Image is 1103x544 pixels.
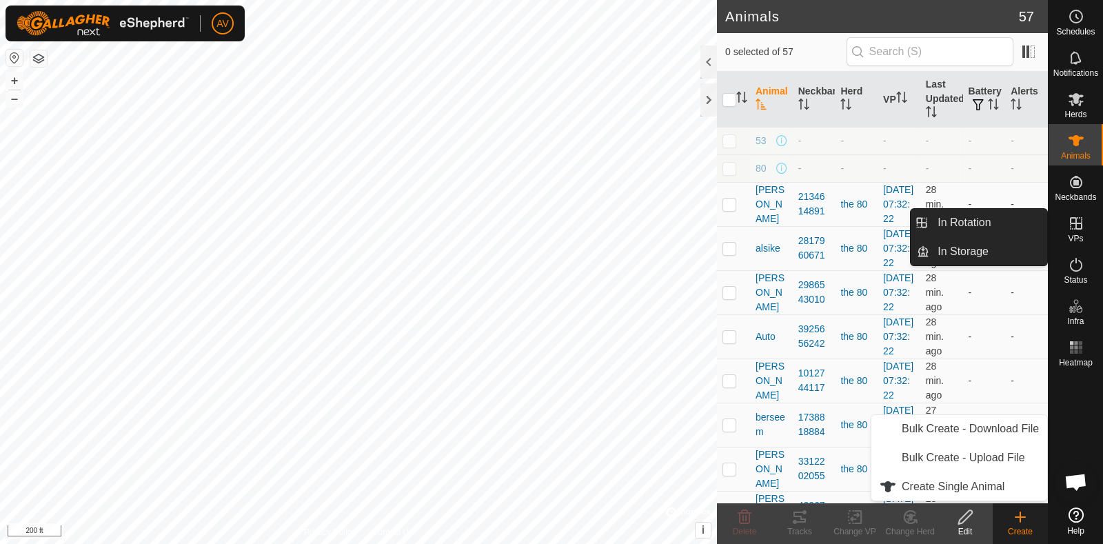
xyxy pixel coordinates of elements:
[871,444,1047,472] li: Bulk Create - Upload File
[696,523,711,538] button: i
[1049,502,1103,541] a: Help
[1068,234,1083,243] span: VPs
[963,182,1006,226] td: -
[750,72,793,128] th: Animal
[883,405,913,445] a: [DATE] 07:32:22
[840,330,872,344] div: the 80
[840,285,872,300] div: the 80
[840,418,872,432] div: the 80
[1059,359,1093,367] span: Heatmap
[756,271,787,314] span: [PERSON_NAME]
[756,359,787,403] span: [PERSON_NAME]
[840,462,872,476] div: the 80
[926,228,944,268] span: Oct 3, 2025, 8:38 AM
[733,527,757,536] span: Delete
[840,374,872,388] div: the 80
[1019,6,1034,27] span: 57
[756,492,787,535] span: [PERSON_NAME]
[926,405,944,445] span: Oct 3, 2025, 8:38 AM
[798,454,830,483] div: 3312202055
[871,473,1047,501] li: Create Single Animal
[926,361,944,401] span: Oct 3, 2025, 8:37 AM
[929,209,1047,236] a: In Rotation
[878,72,920,128] th: VP
[798,366,830,395] div: 1012744117
[372,526,413,538] a: Contact Us
[1005,270,1048,314] td: -
[216,17,229,31] span: AV
[1064,276,1087,284] span: Status
[963,154,1006,182] td: -
[840,134,872,148] div: -
[756,410,787,439] span: berseem
[798,134,830,148] div: -
[6,72,23,89] button: +
[756,183,787,226] span: [PERSON_NAME]
[840,241,872,256] div: the 80
[1067,317,1084,325] span: Infra
[926,108,937,119] p-sorticon: Activate to sort
[902,421,1039,437] span: Bulk Create - Download File
[938,214,991,231] span: In Rotation
[902,450,1025,466] span: Bulk Create - Upload File
[847,37,1013,66] input: Search (S)
[840,101,851,112] p-sorticon: Activate to sort
[926,184,944,224] span: Oct 3, 2025, 8:37 AM
[896,94,907,105] p-sorticon: Activate to sort
[756,161,767,176] span: 80
[1005,314,1048,359] td: -
[772,525,827,538] div: Tracks
[963,270,1006,314] td: -
[798,278,830,307] div: 2986543010
[883,163,887,174] app-display-virtual-paddock-transition: -
[911,209,1047,236] li: In Rotation
[882,525,938,538] div: Change Herd
[1056,28,1095,36] span: Schedules
[920,72,963,128] th: Last Updated
[1011,101,1022,112] p-sorticon: Activate to sort
[1053,69,1098,77] span: Notifications
[1064,110,1086,119] span: Herds
[1005,403,1048,447] td: -
[911,238,1047,265] li: In Storage
[926,135,929,146] span: -
[6,90,23,107] button: –
[963,314,1006,359] td: -
[883,272,913,312] a: [DATE] 07:32:22
[926,163,929,174] span: -
[798,322,830,351] div: 3925656242
[798,190,830,219] div: 2134614891
[30,50,47,67] button: Map Layers
[963,403,1006,447] td: -
[1005,72,1048,128] th: Alerts
[963,359,1006,403] td: -
[6,50,23,66] button: Reset Map
[17,11,189,36] img: Gallagher Logo
[1005,359,1048,403] td: -
[756,330,776,344] span: Auto
[883,184,913,224] a: [DATE] 07:32:22
[938,525,993,538] div: Edit
[1005,182,1048,226] td: -
[725,8,1019,25] h2: Animals
[988,101,999,112] p-sorticon: Activate to sort
[304,526,356,538] a: Privacy Policy
[963,72,1006,128] th: Battery
[929,238,1047,265] a: In Storage
[938,243,989,260] span: In Storage
[1055,193,1096,201] span: Neckbands
[926,316,944,356] span: Oct 3, 2025, 8:38 AM
[840,161,872,176] div: -
[926,272,944,312] span: Oct 3, 2025, 8:38 AM
[702,524,705,536] span: i
[883,361,913,401] a: [DATE] 07:32:22
[798,410,830,439] div: 1738818884
[993,525,1048,538] div: Create
[736,94,747,105] p-sorticon: Activate to sort
[798,101,809,112] p-sorticon: Activate to sort
[871,415,1047,443] li: Bulk Create - Download File
[963,127,1006,154] td: -
[883,135,887,146] app-display-virtual-paddock-transition: -
[1005,154,1048,182] td: -
[827,525,882,538] div: Change VP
